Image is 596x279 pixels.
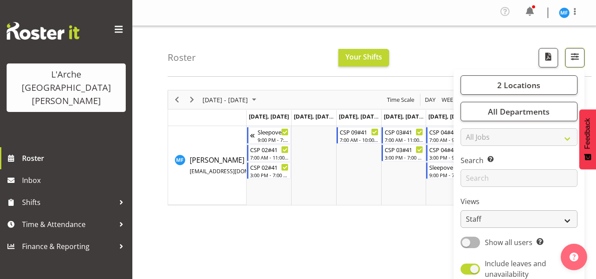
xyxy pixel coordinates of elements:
span: [PERSON_NAME] [190,155,316,175]
div: L'Arche [GEOGRAPHIC_DATA][PERSON_NAME] [15,68,117,108]
div: 7:00 AM - 9:00 AM [429,136,468,143]
button: Your Shifts [338,49,389,67]
span: 2 Locations [497,80,540,90]
span: Roster [22,152,128,165]
span: [DATE] - [DATE] [202,94,249,105]
div: CSP 04#41 [429,127,468,136]
div: CSP 02#41 [250,145,289,154]
div: CSP 03#41 [385,145,424,154]
div: Melissa Fry"s event - Sleepover 02#41 Begin From Sunday, August 31, 2025 at 9:00:00 PM GMT+12:00 ... [247,127,291,144]
div: Melissa Fry"s event - CSP 03#41 Begin From Thursday, September 4, 2025 at 7:00:00 AM GMT+12:00 En... [382,127,426,144]
table: Timeline Week of September 6, 2025 [247,126,560,205]
span: Include leaves and unavailability [485,259,546,279]
div: 3:00 PM - 7:00 PM [385,154,424,161]
div: Sleepover 02#41 [258,127,289,136]
div: Timeline Week of September 6, 2025 [168,90,561,205]
button: Next [186,94,198,105]
div: 9:00 PM - 7:00 AM [429,171,513,179]
img: help-xxl-2.png [570,253,578,261]
span: Time & Attendance [22,218,115,231]
span: [DATE], [DATE] [339,112,379,120]
label: Search [461,155,577,166]
div: Previous [169,90,184,109]
label: Views [461,196,577,207]
span: [EMAIL_ADDRESS][DOMAIN_NAME] [190,167,277,175]
span: Feedback [584,118,592,149]
div: Melissa Fry"s event - CSP 02#41 Begin From Monday, September 1, 2025 at 3:00:00 PM GMT+12:00 Ends... [247,162,291,179]
div: CSP 02#41 [250,163,289,171]
div: Melissa Fry"s event - CSP 03#41 Begin From Thursday, September 4, 2025 at 3:00:00 PM GMT+12:00 En... [382,145,426,161]
div: 7:00 AM - 11:00 AM [385,136,424,143]
div: Melissa Fry"s event - CSP 04#41 Begin From Friday, September 5, 2025 at 7:00:00 AM GMT+12:00 Ends... [426,127,470,144]
h4: Roster [168,52,196,63]
div: Melissa Fry"s event - CSP 09#41 Begin From Wednesday, September 3, 2025 at 7:00:00 AM GMT+12:00 E... [337,127,381,144]
button: Feedback - Show survey [579,109,596,169]
span: Time Scale [386,94,415,105]
span: [DATE], [DATE] [249,112,289,120]
div: 9:00 PM - 7:00 AM [258,136,289,143]
div: 3:00 PM - 7:00 PM [250,171,289,179]
div: Melissa Fry"s event - CSP 04#41 Begin From Friday, September 5, 2025 at 3:00:00 PM GMT+12:00 Ends... [426,145,470,161]
div: 7:00 AM - 10:00 AM [340,136,379,143]
button: Timeline Week [440,94,458,105]
span: Shifts [22,196,115,209]
img: Rosterit website logo [7,22,79,40]
a: [PERSON_NAME][EMAIL_ADDRESS][DOMAIN_NAME] [190,155,316,176]
span: Day [424,94,436,105]
td: Melissa Fry resource [168,126,247,205]
div: 7:00 AM - 11:00 AM [250,154,289,161]
div: CSP 04#41 [429,145,468,154]
div: Melissa Fry"s event - Sleepover 02#41 Begin From Friday, September 5, 2025 at 9:00:00 PM GMT+12:0... [426,162,515,179]
button: Previous [171,94,183,105]
div: Next [184,90,199,109]
span: [DATE], [DATE] [384,112,424,120]
span: Inbox [22,174,128,187]
button: Time Scale [386,94,416,105]
button: Filter Shifts [565,48,585,67]
div: Sleepover 02#41 [429,163,513,171]
span: Show all users [485,238,532,247]
div: Melissa Fry"s event - CSP 02#41 Begin From Monday, September 1, 2025 at 7:00:00 AM GMT+12:00 Ends... [247,145,291,161]
span: [DATE], [DATE] [294,112,334,120]
span: All Departments [488,106,550,117]
button: All Departments [461,102,577,121]
button: Download a PDF of the roster according to the set date range. [539,48,558,67]
span: Your Shifts [345,52,382,62]
div: CSP 03#41 [385,127,424,136]
span: Finance & Reporting [22,240,115,253]
input: Search [461,169,577,187]
span: [DATE], [DATE] [428,112,469,120]
button: Timeline Day [424,94,437,105]
button: September 01 - 07, 2025 [201,94,260,105]
span: Week [441,94,457,105]
div: CSP 09#41 [340,127,379,136]
button: 2 Locations [461,75,577,95]
img: melissa-fry10932.jpg [559,7,570,18]
div: 3:00 PM - 9:00 PM [429,154,468,161]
